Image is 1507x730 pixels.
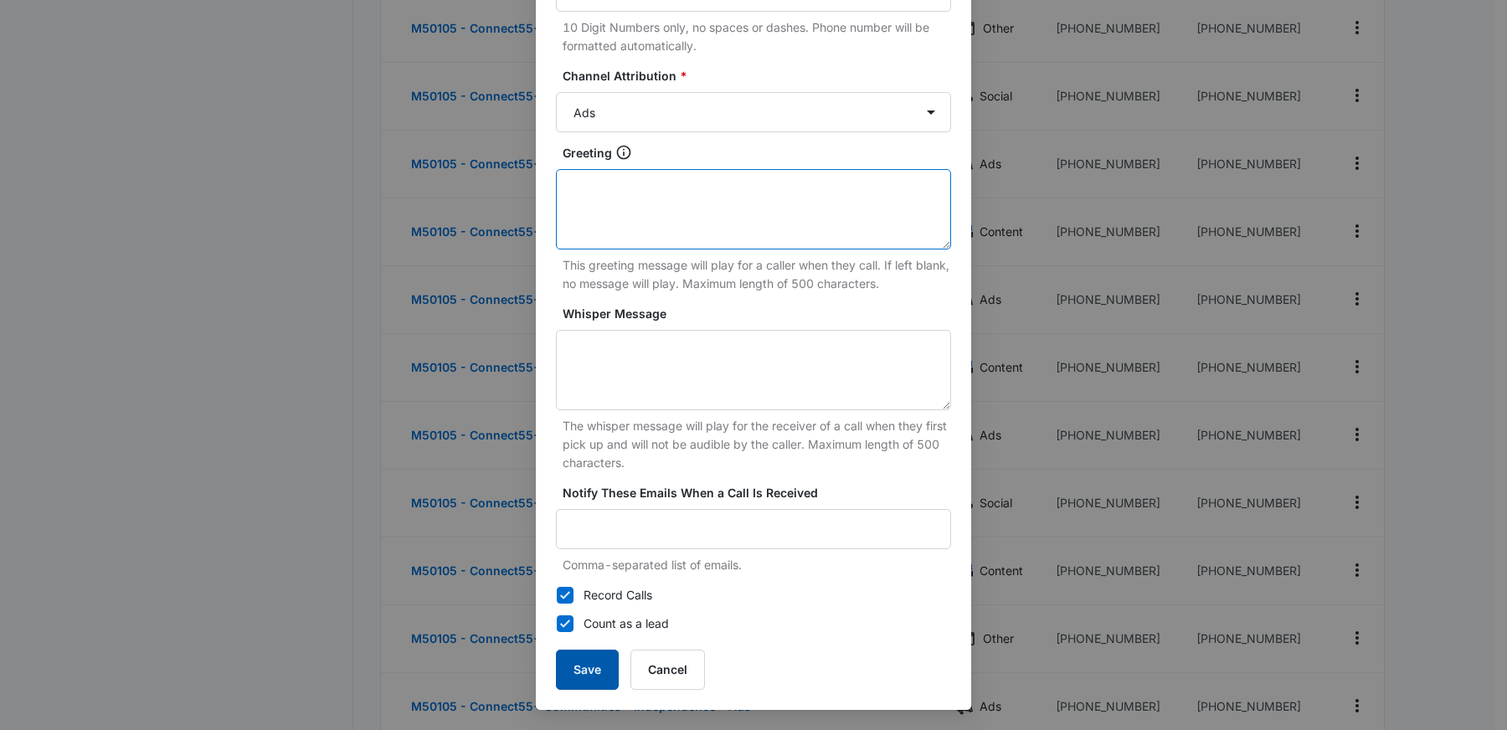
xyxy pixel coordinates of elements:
[556,650,619,690] button: Save
[563,256,951,293] p: This greeting message will play for a caller when they call. If left blank, no message will play....
[563,67,958,85] label: Channel Attribution
[556,614,951,633] label: Count as a lead
[563,484,958,502] label: Notify These Emails When a Call Is Received
[563,305,958,323] label: Whisper Message
[563,417,951,472] p: The whisper message will play for the receiver of a call when they first pick up and will not be ...
[556,586,951,604] label: Record Calls
[563,556,951,574] p: Comma-separated list of emails.
[630,650,705,690] button: Cancel
[563,144,612,162] p: Greeting
[563,18,951,55] p: 10 Digit Numbers only, no spaces or dashes. Phone number will be formatted automatically.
